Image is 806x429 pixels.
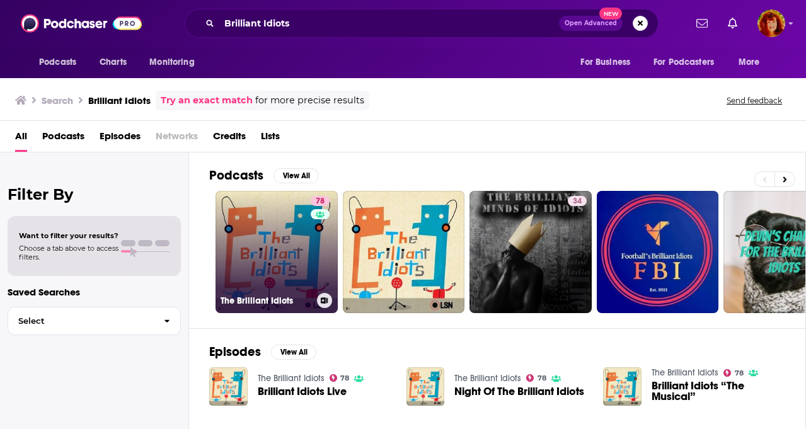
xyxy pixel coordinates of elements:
span: For Podcasters [653,54,714,71]
button: Open AdvancedNew [559,16,623,31]
img: Brilliant Idiots Live [209,367,248,406]
span: Choose a tab above to access filters. [19,244,118,261]
span: More [739,54,760,71]
a: 34 [469,191,592,313]
a: 34 [568,196,587,206]
img: User Profile [757,9,785,37]
a: 78 [311,196,330,206]
a: Brilliant Idiots “The Musical” [652,380,785,402]
span: Open Advanced [565,20,617,26]
span: Podcasts [39,54,76,71]
a: 78The Brilliant Idiots [216,191,338,313]
span: Select [8,317,154,325]
button: open menu [645,50,732,74]
h3: Search [42,94,73,106]
p: Saved Searches [8,286,181,298]
span: New [599,8,622,20]
span: 78 [538,375,546,381]
span: Charts [100,54,127,71]
a: PodcastsView All [209,168,319,183]
span: 78 [340,375,349,381]
a: Brilliant Idiots Live [258,386,347,397]
a: 78 [723,369,744,377]
button: open menu [572,50,646,74]
a: All [15,126,27,152]
a: The Brilliant Idiots [454,373,521,384]
button: open menu [30,50,93,74]
button: View All [271,345,316,360]
input: Search podcasts, credits, & more... [219,13,559,33]
img: Brilliant Idiots “The Musical” [603,367,642,406]
h3: The Brilliant Idiots [221,295,312,306]
span: Want to filter your results? [19,231,118,240]
button: View All [273,168,319,183]
img: Night Of The Brilliant Idiots [406,367,445,406]
button: Select [8,307,181,335]
a: EpisodesView All [209,344,316,360]
span: for more precise results [255,93,364,108]
div: Search podcasts, credits, & more... [185,9,659,38]
h3: Brilliant Idiots [88,94,151,106]
a: Episodes [100,126,141,152]
a: The Brilliant Idiots [258,373,325,384]
span: 78 [735,370,744,376]
span: Logged in as rpalermo [757,9,785,37]
span: 78 [316,195,325,208]
a: Credits [213,126,246,152]
a: Night Of The Brilliant Idiots [454,386,584,397]
a: Podcasts [42,126,84,152]
button: Show profile menu [757,9,785,37]
a: Lists [261,126,280,152]
a: Try an exact match [161,93,253,108]
a: The Brilliant Idiots [652,367,718,378]
a: Show notifications dropdown [691,13,713,34]
img: Podchaser - Follow, Share and Rate Podcasts [21,11,142,35]
h2: Episodes [209,344,261,360]
button: open menu [141,50,210,74]
button: Send feedback [723,95,786,106]
span: Networks [156,126,198,152]
a: 78 [526,374,546,382]
a: Charts [91,50,134,74]
button: open menu [730,50,776,74]
h2: Podcasts [209,168,263,183]
a: 78 [330,374,350,382]
h2: Filter By [8,185,181,203]
span: Monitoring [149,54,194,71]
a: Show notifications dropdown [723,13,742,34]
span: 34 [573,195,582,208]
span: For Business [580,54,630,71]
